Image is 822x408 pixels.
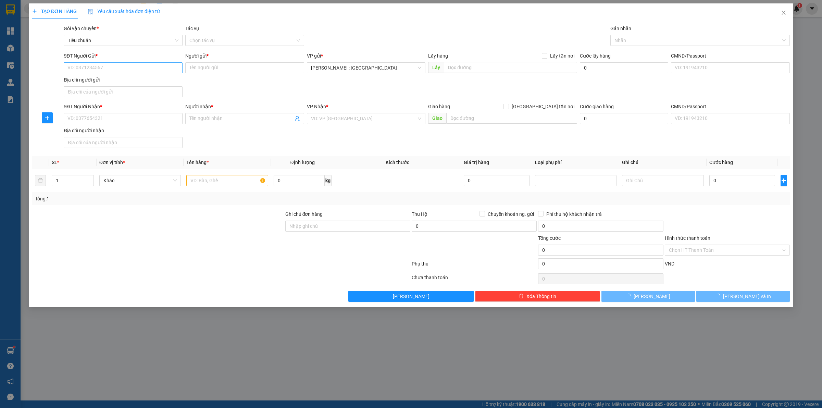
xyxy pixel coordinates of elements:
span: Đơn vị tính [99,160,125,165]
label: Ghi chú đơn hàng [285,211,323,217]
label: Cước lấy hàng [580,53,611,59]
label: Cước giao hàng [580,104,614,109]
div: Chưa thanh toán [411,274,537,286]
span: Thu Hộ [412,211,427,217]
span: Giá trị hàng [464,160,489,165]
span: Hồ Chí Minh : Kho Quận 12 [311,63,422,73]
div: VP gửi [307,52,426,60]
input: VD: Bàn, Ghế [186,175,268,186]
span: Gói vận chuyển [64,26,99,31]
span: loading [626,294,634,298]
span: delete [519,294,524,299]
span: Lấy hàng [428,53,448,59]
span: plus [42,115,52,121]
span: Yêu cầu xuất hóa đơn điện tử [88,9,160,14]
input: Dọc đường [446,113,577,124]
div: Người nhận [185,103,304,110]
span: Định lượng [290,160,315,165]
button: plus [42,112,53,123]
span: Cước hàng [709,160,733,165]
button: deleteXóa Thông tin [475,291,600,302]
span: Tên hàng [186,160,209,165]
input: Ghi Chú [622,175,703,186]
span: close [781,10,786,15]
span: [PERSON_NAME] [393,293,429,300]
span: TẠO ĐƠN HÀNG [32,9,77,14]
button: [PERSON_NAME] [601,291,695,302]
span: Giao hàng [428,104,450,109]
div: SĐT Người Gửi [64,52,183,60]
input: 0 [464,175,530,186]
span: Lấy [428,62,444,73]
span: loading [715,294,723,298]
th: Ghi chú [619,156,706,169]
button: [PERSON_NAME] và In [696,291,790,302]
span: Xóa Thông tin [526,293,556,300]
span: [PERSON_NAME] [634,293,670,300]
label: Gán nhãn [610,26,631,31]
span: plus [781,178,787,183]
span: kg [325,175,332,186]
div: CMND/Passport [671,103,790,110]
input: Dọc đường [444,62,577,73]
div: Phụ thu [411,260,537,272]
span: [GEOGRAPHIC_DATA] tận nơi [509,103,577,110]
input: Địa chỉ của người nhận [64,137,183,148]
span: Phí thu hộ khách nhận trả [544,210,605,218]
input: Ghi chú đơn hàng [285,221,410,232]
span: [PERSON_NAME] và In [723,293,771,300]
input: Địa chỉ của người gửi [64,86,183,97]
span: plus [32,9,37,14]
div: Người gửi [185,52,304,60]
th: Loại phụ phí [532,156,619,169]
div: Tổng: 1 [35,195,317,202]
button: [PERSON_NAME] [348,291,473,302]
label: Hình thức thanh toán [665,235,710,241]
img: icon [88,9,93,14]
span: VP Nhận [307,104,326,109]
span: user-add [295,116,300,121]
span: Giao [428,113,446,124]
label: Tác vụ [185,26,199,31]
div: SĐT Người Nhận [64,103,183,110]
span: VND [665,261,674,267]
span: Tiêu chuẩn [68,35,178,46]
button: Close [774,3,793,23]
span: SL [52,160,57,165]
input: Cước giao hàng [580,113,668,124]
span: Chuyển khoản ng. gửi [485,210,537,218]
button: plus [781,175,787,186]
span: Tổng cước [538,235,561,241]
span: Khác [103,175,177,186]
button: delete [35,175,46,186]
div: CMND/Passport [671,52,790,60]
span: Lấy tận nơi [547,52,577,60]
input: Cước lấy hàng [580,62,668,73]
div: Địa chỉ người gửi [64,76,183,84]
div: Địa chỉ người nhận [64,127,183,134]
span: Kích thước [386,160,409,165]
